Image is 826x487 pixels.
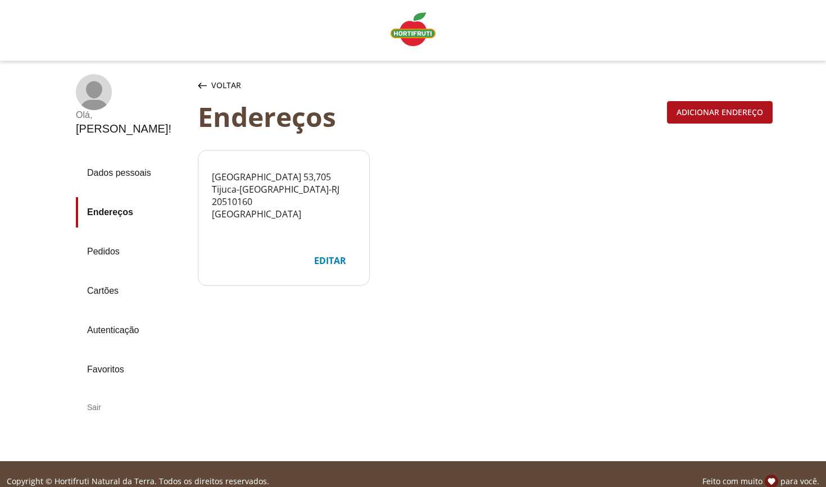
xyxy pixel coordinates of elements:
div: Olá , [76,110,171,120]
a: Favoritos [76,354,189,385]
a: Autenticação [76,315,189,345]
span: [GEOGRAPHIC_DATA] [212,208,301,220]
span: 705 [316,171,331,183]
div: Editar [305,250,355,271]
a: Adicionar endereço [667,105,773,117]
span: - [237,183,239,195]
span: [GEOGRAPHIC_DATA] [239,183,329,195]
a: Endereços [76,197,189,227]
button: Editar [305,249,356,272]
span: 20510160 [212,195,252,208]
a: Pedidos [76,236,189,267]
span: RJ [332,183,339,195]
a: Logo [386,8,440,53]
span: , [314,171,316,183]
a: Cartões [76,276,189,306]
div: Adicionar endereço [668,102,772,123]
div: [PERSON_NAME] ! [76,122,171,135]
div: Endereços [198,101,662,132]
span: [GEOGRAPHIC_DATA] [212,171,301,183]
span: Tijuca [212,183,237,195]
span: 53 [303,171,314,183]
button: Voltar [196,74,243,97]
p: Copyright © Hortifruti Natural da Terra. Todos os direitos reservados. [7,476,269,487]
button: Adicionar endereço [667,101,773,124]
span: - [329,183,332,195]
img: Logo [391,12,435,46]
div: Sair [76,394,189,421]
a: Dados pessoais [76,158,189,188]
span: Voltar [211,80,241,91]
